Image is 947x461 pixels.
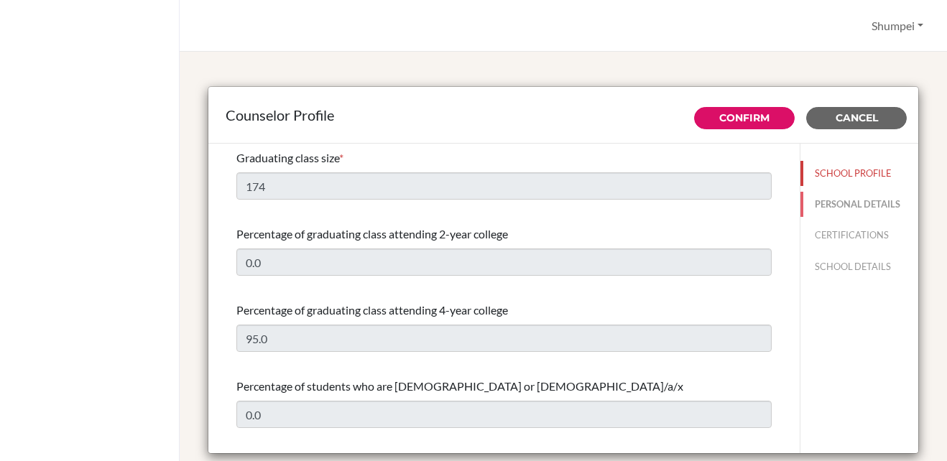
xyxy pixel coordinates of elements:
div: Counselor Profile [226,104,901,126]
button: Shumpei [865,12,930,39]
button: SCHOOL PROFILE [800,161,918,186]
span: Percentage of graduating class attending 2-year college [236,227,508,241]
span: Percentage of graduating class attending 4-year college [236,303,508,317]
span: Percentage of students who are [DEMOGRAPHIC_DATA] or [DEMOGRAPHIC_DATA]/a/x [236,379,683,393]
button: SCHOOL DETAILS [800,254,918,279]
button: PERSONAL DETAILS [800,192,918,217]
button: CERTIFICATIONS [800,223,918,248]
span: Graduating class size [236,151,339,164]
